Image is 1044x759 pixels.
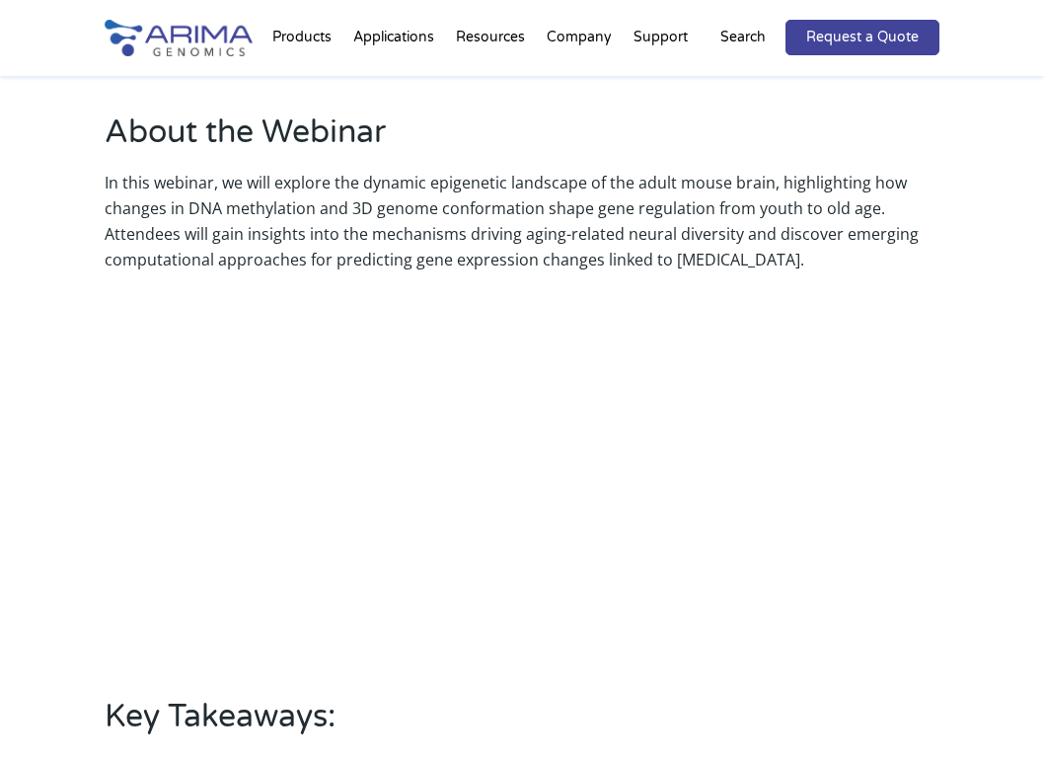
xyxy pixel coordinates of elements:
[105,111,939,170] h2: About the Webinar
[105,20,253,56] img: Arima-Genomics-logo
[720,25,766,50] p: Search
[187,295,856,671] iframe: Inside the Aging Mind: 3D Genome and Epigenetic Journeys in the Mouse Brain
[785,20,939,55] a: Request a Quote
[105,170,939,272] p: In this webinar, we will explore the dynamic epigenetic landscape of the adult mouse brain, highl...
[105,695,939,754] h2: Key Takeaways:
